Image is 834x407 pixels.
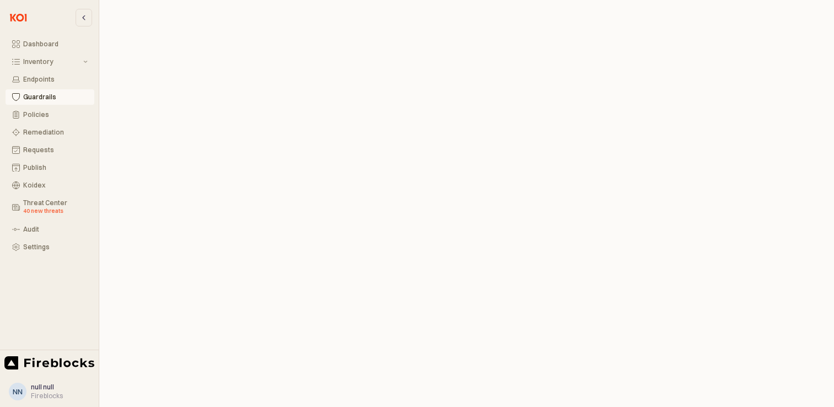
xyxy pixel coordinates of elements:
[23,58,81,66] div: Inventory
[6,72,94,87] button: Endpoints
[6,195,94,219] button: Threat Center
[31,383,54,391] span: null null
[6,107,94,122] button: Policies
[23,199,88,216] div: Threat Center
[31,392,63,400] div: Fireblocks
[6,89,94,105] button: Guardrails
[23,93,88,101] div: Guardrails
[23,226,88,233] div: Audit
[23,146,88,154] div: Requests
[23,164,88,172] div: Publish
[6,142,94,158] button: Requests
[6,54,94,69] button: Inventory
[6,160,94,175] button: Publish
[23,207,88,216] div: 40 new threats
[23,243,88,251] div: Settings
[23,111,88,119] div: Policies
[23,40,88,48] div: Dashboard
[23,181,88,189] div: Koidex
[6,178,94,193] button: Koidex
[23,76,88,83] div: Endpoints
[6,239,94,255] button: Settings
[9,383,26,400] button: nn
[6,36,94,52] button: Dashboard
[6,222,94,237] button: Audit
[13,386,23,397] div: nn
[23,128,88,136] div: Remediation
[6,125,94,140] button: Remediation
